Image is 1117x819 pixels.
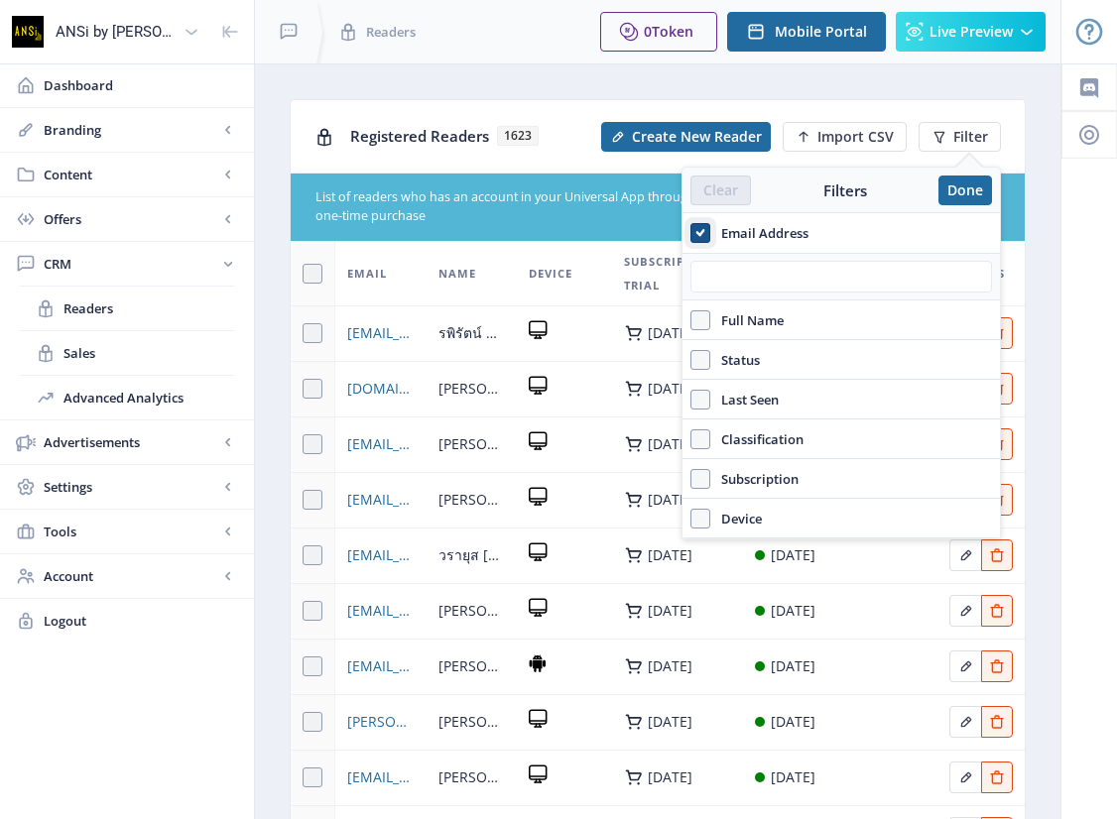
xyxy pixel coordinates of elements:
span: Content [44,165,218,184]
span: Classification [710,427,804,451]
a: Edit page [981,600,1013,619]
a: [EMAIL_ADDRESS][DOMAIN_NAME] [347,654,415,678]
span: Full Name [710,308,784,332]
span: Account [44,566,218,586]
div: [DATE] [771,599,815,623]
span: [PERSON_NAME] [PERSON_NAME] [438,488,505,512]
span: Create New Reader [632,129,762,145]
button: Mobile Portal [727,12,886,52]
span: Advanced Analytics [63,388,234,408]
a: [EMAIL_ADDRESS][DOMAIN_NAME] [347,543,415,567]
span: Filter [953,129,988,145]
span: Subscription / Trial [624,250,731,297]
div: [DATE] [771,654,815,678]
span: Status [710,348,760,372]
a: [EMAIL_ADDRESS][DOMAIN_NAME] [347,432,415,456]
span: [PERSON_NAME] [438,599,505,623]
span: [PERSON_NAME] [438,377,505,401]
button: Clear [690,175,751,205]
a: Sales [20,331,234,375]
span: Dashboard [44,75,238,95]
a: [EMAIL_ADDRESS][DOMAIN_NAME] [347,599,415,623]
div: [DATE] [648,492,692,508]
span: Last Seen [710,388,779,411]
span: Mobile Portal [775,24,867,40]
div: [DATE] [771,765,815,789]
a: Edit page [981,711,1013,730]
div: [DATE] [648,714,692,730]
span: Email [347,262,387,286]
button: Create New Reader [601,122,771,152]
span: Branding [44,120,218,140]
div: [DATE] [648,547,692,563]
a: [EMAIL_ADDRESS][DOMAIN_NAME] [347,488,415,512]
span: รพิรัตน์ ฤทธิ์[PERSON_NAME] [438,321,505,345]
span: Offers [44,209,218,229]
a: Edit page [949,711,981,730]
div: [DATE] [648,436,692,452]
a: Edit page [949,600,981,619]
span: [PERSON_NAME] [438,710,505,734]
span: Readers [366,22,416,42]
span: [PERSON_NAME] [438,765,505,789]
span: [PERSON_NAME]​ แก้ว​[PERSON_NAME]​ [438,654,505,678]
div: Filters [751,180,938,200]
span: Advertisements [44,432,218,452]
a: New page [589,122,771,152]
span: Device [710,507,762,530]
span: Live Preview [930,24,1013,40]
span: Device [529,262,572,286]
a: New page [771,122,907,152]
span: Name [438,262,476,286]
div: List of readers who has an account in your Universal App through Opt-in form, Subscriptions, or a... [315,188,882,226]
div: [DATE] [771,543,815,567]
span: [PERSON_NAME]วิชญ์ [PERSON_NAME] [438,432,505,456]
span: 1623 [497,126,539,146]
button: Filter [919,122,1001,152]
button: Live Preview [896,12,1046,52]
button: 0Token [600,12,717,52]
span: Readers [63,298,234,318]
a: [EMAIL_ADDRESS][DOMAIN_NAME] [347,321,415,345]
span: วรายุส [PERSON_NAME] [438,543,505,567]
div: ANSi by [PERSON_NAME] [56,10,176,54]
span: Subscription [710,467,799,491]
div: [DATE] [648,603,692,619]
a: [DOMAIN_NAME][EMAIL_ADDRESS][DOMAIN_NAME] [347,377,415,401]
button: Import CSV [783,122,907,152]
a: Edit page [981,544,1013,563]
span: Logout [44,611,238,631]
span: Tools [44,522,218,541]
a: [PERSON_NAME][EMAIL_ADDRESS][DOMAIN_NAME] [347,710,415,734]
span: CRM [44,254,218,274]
a: Edit page [949,766,981,785]
div: [DATE] [648,381,692,397]
div: [DATE] [771,710,815,734]
div: [DATE] [648,658,692,674]
button: Done [938,175,992,205]
img: properties.app_icon.png [12,16,44,48]
div: [DATE] [648,769,692,785]
span: Email Address [710,221,808,245]
a: Edit page [949,544,981,563]
span: Sales [63,343,234,363]
span: Token [652,22,693,41]
a: Readers [20,287,234,330]
div: [DATE] [648,325,692,341]
span: Settings [44,477,218,497]
span: Registered Readers [350,126,489,146]
a: Edit page [981,766,1013,785]
a: Edit page [981,655,1013,674]
a: Advanced Analytics [20,376,234,419]
a: Edit page [949,655,981,674]
span: [EMAIL_ADDRESS][DOMAIN_NAME] [347,765,415,789]
span: Import CSV [817,129,894,145]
